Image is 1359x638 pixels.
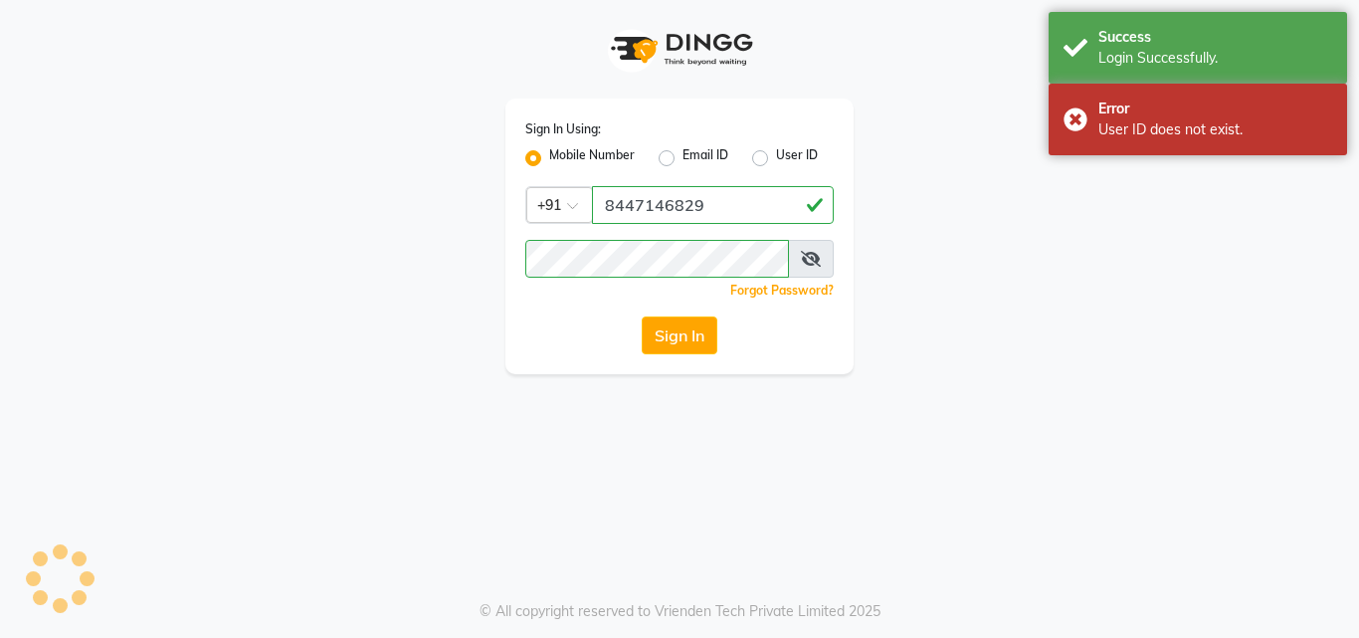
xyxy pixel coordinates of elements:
a: Forgot Password? [730,283,834,298]
label: Email ID [682,146,728,170]
label: Mobile Number [549,146,635,170]
button: Sign In [642,317,717,354]
div: Success [1098,27,1332,48]
label: Sign In Using: [525,120,601,138]
img: logo1.svg [600,20,759,79]
input: Username [592,186,834,224]
label: User ID [776,146,818,170]
div: Error [1098,99,1332,119]
div: Login Successfully. [1098,48,1332,69]
div: User ID does not exist. [1098,119,1332,140]
input: Username [525,240,789,278]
